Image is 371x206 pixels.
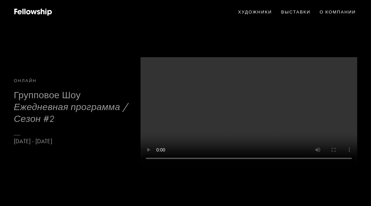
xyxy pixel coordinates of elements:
a: Выставки [280,7,312,17]
a: О компании [318,7,357,17]
a: Художники [237,7,273,17]
b: Групповое Шоу [14,89,80,101]
div: Онлайн [14,77,134,84]
p: [DATE] - [DATE] [14,138,134,146]
h3: Ежедневная программа / Сезон #2 [14,101,134,125]
a: ОнлайнГрупповое ШоуЕжедневная программа / Сезон #2[DATE] - [DATE] [14,77,134,145]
